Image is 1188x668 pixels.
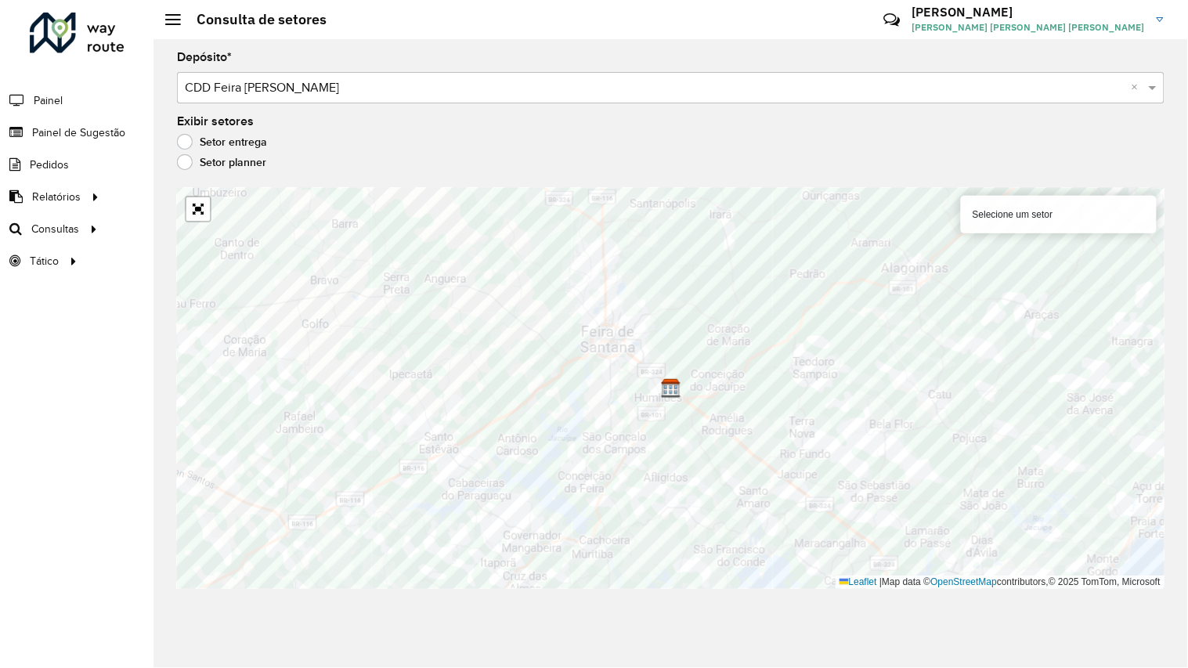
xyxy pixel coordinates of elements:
[32,189,81,205] span: Relatórios
[912,20,1145,34] span: [PERSON_NAME] [PERSON_NAME] [PERSON_NAME]
[836,576,1165,589] div: Map data © contributors,© 2025 TomTom, Microsoft
[1132,78,1145,97] span: Clear all
[875,3,908,37] a: Contato Rápido
[177,134,267,150] label: Setor entrega
[912,5,1145,20] h3: [PERSON_NAME]
[879,576,882,587] span: |
[931,576,998,587] a: OpenStreetMap
[961,196,1157,233] div: Selecione um setor
[34,92,63,109] span: Painel
[30,253,59,269] span: Tático
[177,154,266,170] label: Setor planner
[177,112,254,131] label: Exibir setores
[186,197,210,221] a: Abrir mapa em tela cheia
[840,576,877,587] a: Leaflet
[177,48,232,67] label: Depósito
[31,221,79,237] span: Consultas
[696,5,860,47] div: Críticas? Dúvidas? Elogios? Sugestões? Entre em contato conosco!
[181,11,327,28] h2: Consulta de setores
[30,157,69,173] span: Pedidos
[32,125,125,141] span: Painel de Sugestão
